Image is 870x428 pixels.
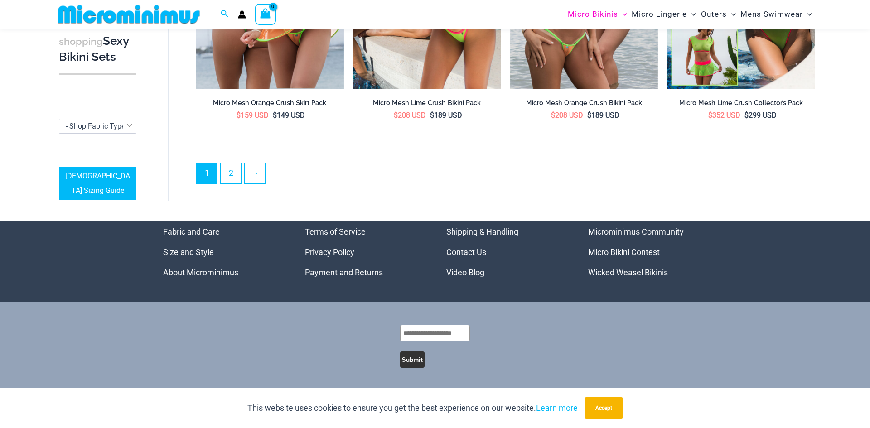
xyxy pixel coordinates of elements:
a: Terms of Service [305,227,366,236]
h2: Micro Mesh Orange Crush Bikini Pack [510,99,658,107]
span: $ [430,111,434,120]
span: Micro Lingerie [632,3,687,26]
h2: Micro Mesh Orange Crush Skirt Pack [196,99,344,107]
a: Mens SwimwearMenu ToggleMenu Toggle [738,3,814,26]
span: $ [237,111,241,120]
span: Menu Toggle [727,3,736,26]
p: This website uses cookies to ensure you get the best experience on our website. [247,401,578,415]
span: $ [394,111,398,120]
a: Fabric and Care [163,227,220,236]
bdi: 189 USD [587,111,619,120]
span: Menu Toggle [687,3,696,26]
a: Micro Mesh Orange Crush Skirt Pack [196,99,344,111]
a: Shipping & Handling [446,227,518,236]
span: - Shop Fabric Type [59,119,136,134]
a: Micro Mesh Orange Crush Bikini Pack [510,99,658,111]
span: Page 1 [197,163,217,183]
nav: Menu [305,221,424,283]
bdi: 159 USD [237,111,269,120]
span: - Shop Fabric Type [59,119,136,133]
a: Account icon link [238,10,246,19]
span: $ [587,111,591,120]
a: → [245,163,265,183]
h3: Sexy Bikini Sets [59,34,136,65]
span: $ [744,111,749,120]
a: Wicked Weasel Bikinis [588,268,668,277]
aside: Footer Widget 4 [588,221,707,283]
aside: Footer Widget 2 [305,221,424,283]
aside: Footer Widget 1 [163,221,282,283]
aside: Footer Widget 3 [446,221,565,283]
a: OutersMenu ToggleMenu Toggle [699,3,738,26]
nav: Product Pagination [196,163,815,189]
a: Learn more [536,403,578,413]
button: Submit [400,351,425,368]
img: MM SHOP LOGO FLAT [54,4,203,24]
h2: Micro Mesh Lime Crush Bikini Pack [353,99,501,107]
a: Video Blog [446,268,484,277]
bdi: 299 USD [744,111,777,120]
a: Micro BikinisMenu ToggleMenu Toggle [565,3,629,26]
a: Size and Style [163,247,214,257]
a: Microminimus Community [588,227,684,236]
bdi: 208 USD [394,111,426,120]
a: Micro LingerieMenu ToggleMenu Toggle [629,3,698,26]
span: shopping [59,36,103,47]
a: Search icon link [221,9,229,20]
button: Accept [585,397,623,419]
span: $ [273,111,277,120]
a: View Shopping Cart, empty [255,4,276,24]
a: Micro Mesh Lime Crush Bikini Pack [353,99,501,111]
nav: Menu [446,221,565,283]
bdi: 149 USD [273,111,305,120]
h2: Micro Mesh Lime Crush Collector’s Pack [667,99,815,107]
span: - Shop Fabric Type [66,122,125,130]
span: $ [551,111,555,120]
a: Page 2 [221,163,241,183]
span: $ [708,111,712,120]
a: [DEMOGRAPHIC_DATA] Sizing Guide [59,167,136,201]
bdi: 189 USD [430,111,462,120]
bdi: 208 USD [551,111,583,120]
a: Micro Bikini Contest [588,247,660,257]
span: Menu Toggle [618,3,627,26]
a: Payment and Returns [305,268,383,277]
bdi: 352 USD [708,111,740,120]
a: Privacy Policy [305,247,354,257]
a: Contact Us [446,247,486,257]
nav: Site Navigation [564,1,816,27]
span: Micro Bikinis [568,3,618,26]
nav: Menu [163,221,282,283]
span: Outers [701,3,727,26]
a: About Microminimus [163,268,238,277]
span: Menu Toggle [803,3,812,26]
nav: Menu [588,221,707,283]
span: Mens Swimwear [740,3,803,26]
a: Micro Mesh Lime Crush Collector’s Pack [667,99,815,111]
